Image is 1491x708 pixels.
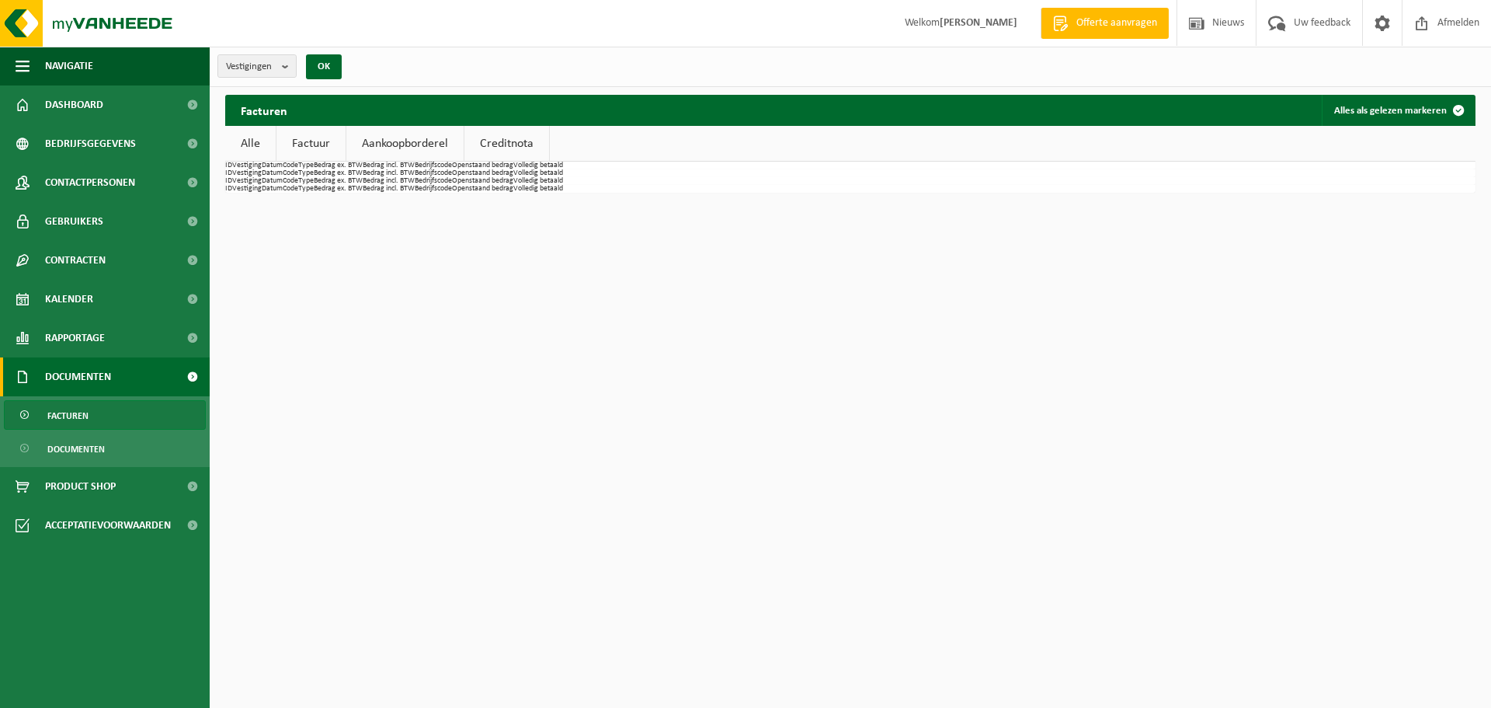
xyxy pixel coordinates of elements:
span: Facturen [47,401,89,431]
th: Bedrijfscode [415,177,452,185]
a: Facturen [4,400,206,430]
th: Code [283,177,298,185]
th: Type [298,185,314,193]
a: Alle [225,126,276,162]
th: Volledig betaald [513,185,563,193]
span: Bedrijfsgegevens [45,124,136,163]
th: Bedrijfscode [415,185,452,193]
th: Bedrijfscode [415,162,452,169]
th: Openstaand bedrag [452,162,513,169]
a: Documenten [4,434,206,463]
a: Creditnota [464,126,549,162]
th: Openstaand bedrag [452,177,513,185]
th: Vestiging [232,162,262,169]
th: Bedrag incl. BTW [363,162,415,169]
th: Datum [262,185,283,193]
span: Vestigingen [226,55,276,78]
a: Factuur [276,126,346,162]
span: Rapportage [45,319,105,357]
th: Bedrag ex. BTW [314,169,363,177]
a: Aankoopborderel [346,126,464,162]
span: Offerte aanvragen [1072,16,1161,31]
span: Acceptatievoorwaarden [45,506,171,545]
th: Code [283,162,298,169]
th: Vestiging [232,177,262,185]
a: Offerte aanvragen [1041,8,1169,39]
span: Dashboard [45,85,103,124]
th: Bedrag incl. BTW [363,169,415,177]
button: Alles als gelezen markeren [1322,95,1474,126]
th: Openstaand bedrag [452,169,513,177]
th: Bedrag incl. BTW [363,185,415,193]
strong: [PERSON_NAME] [940,17,1017,29]
span: Kalender [45,280,93,319]
h2: Facturen [225,95,303,125]
span: Contactpersonen [45,163,135,202]
span: Navigatie [45,47,93,85]
span: Documenten [47,434,105,464]
th: Bedrijfscode [415,169,452,177]
th: Volledig betaald [513,162,563,169]
th: Type [298,177,314,185]
th: Datum [262,177,283,185]
th: Vestiging [232,185,262,193]
th: ID [225,162,232,169]
span: Contracten [45,241,106,280]
span: Product Shop [45,467,116,506]
th: ID [225,185,232,193]
th: Code [283,185,298,193]
th: ID [225,169,232,177]
button: OK [306,54,342,79]
th: Volledig betaald [513,177,563,185]
th: Bedrag ex. BTW [314,185,363,193]
span: Gebruikers [45,202,103,241]
th: Bedrag ex. BTW [314,162,363,169]
th: Bedrag ex. BTW [314,177,363,185]
th: Vestiging [232,169,262,177]
th: ID [225,177,232,185]
th: Datum [262,169,283,177]
th: Code [283,169,298,177]
th: Bedrag incl. BTW [363,177,415,185]
th: Openstaand bedrag [452,185,513,193]
button: Vestigingen [217,54,297,78]
span: Documenten [45,357,111,396]
th: Type [298,162,314,169]
th: Volledig betaald [513,169,563,177]
th: Datum [262,162,283,169]
th: Type [298,169,314,177]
